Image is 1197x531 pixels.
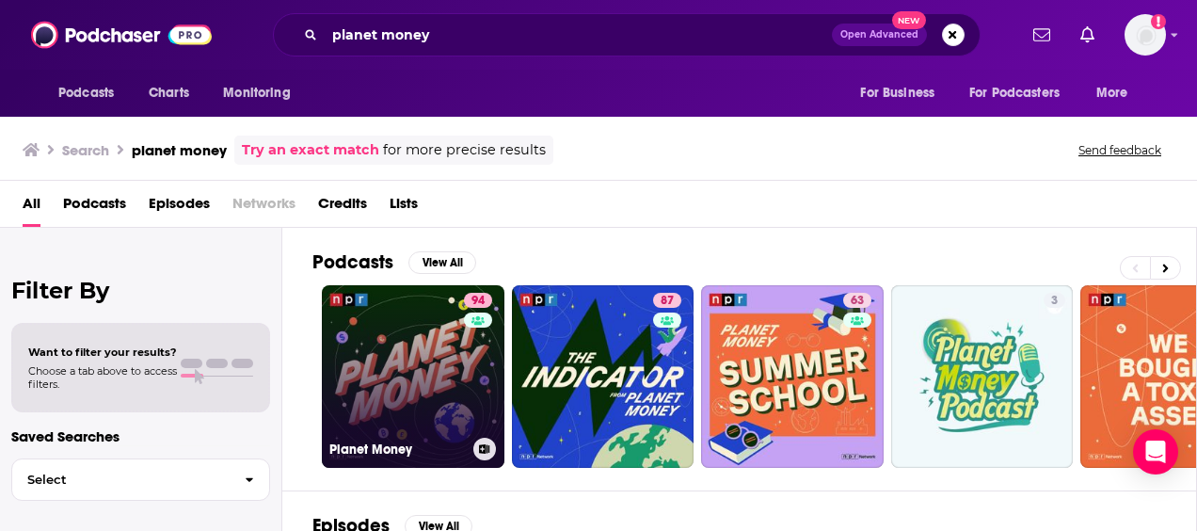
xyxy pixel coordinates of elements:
h3: Search [62,141,109,159]
span: for more precise results [383,139,546,161]
button: open menu [45,75,138,111]
span: Networks [232,188,295,227]
button: Open AdvancedNew [832,24,927,46]
img: User Profile [1125,14,1166,56]
input: Search podcasts, credits, & more... [325,20,832,50]
a: 87 [512,285,694,468]
h2: Filter By [11,277,270,304]
a: Lists [390,188,418,227]
a: Try an exact match [242,139,379,161]
a: Charts [136,75,200,111]
a: Show notifications dropdown [1073,19,1102,51]
span: More [1096,80,1128,106]
span: Podcasts [58,80,114,106]
h3: planet money [132,141,227,159]
button: View All [408,251,476,274]
span: Open Advanced [840,30,918,40]
div: Open Intercom Messenger [1133,429,1178,475]
a: 63 [701,285,884,468]
a: Episodes [149,188,210,227]
a: 63 [843,293,871,308]
button: open menu [210,75,314,111]
button: open menu [847,75,958,111]
button: open menu [1083,75,1152,111]
span: For Podcasters [969,80,1060,106]
span: Charts [149,80,189,106]
div: Search podcasts, credits, & more... [273,13,981,56]
a: 3 [1044,293,1065,308]
span: Choose a tab above to access filters. [28,364,177,391]
h2: Podcasts [312,250,393,274]
span: 87 [661,292,674,311]
a: 87 [653,293,681,308]
p: Saved Searches [11,427,270,445]
h3: Planet Money [329,442,466,458]
span: Logged in as emilyjherman [1125,14,1166,56]
a: 94 [464,293,492,308]
a: 94Planet Money [322,285,504,468]
button: open menu [957,75,1087,111]
span: Monitoring [223,80,290,106]
button: Select [11,459,270,501]
span: Want to filter your results? [28,346,177,359]
svg: Add a profile image [1151,14,1166,29]
span: Select [12,474,230,486]
button: Send feedback [1073,142,1167,158]
button: Show profile menu [1125,14,1166,56]
a: All [23,188,40,227]
span: For Business [860,80,934,106]
a: Show notifications dropdown [1026,19,1058,51]
span: 63 [851,292,864,311]
a: PodcastsView All [312,250,476,274]
a: 3 [891,285,1074,468]
a: Podcasts [63,188,126,227]
img: Podchaser - Follow, Share and Rate Podcasts [31,17,212,53]
span: 94 [471,292,485,311]
span: 3 [1051,292,1058,311]
a: Credits [318,188,367,227]
span: New [892,11,926,29]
